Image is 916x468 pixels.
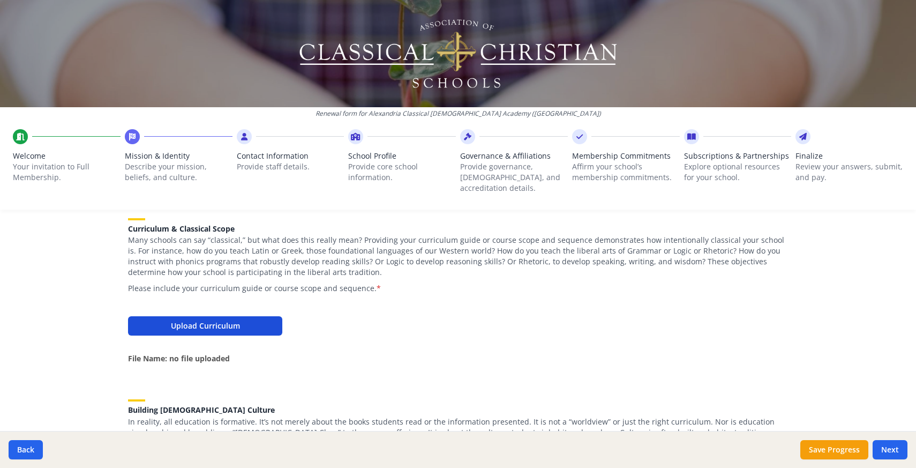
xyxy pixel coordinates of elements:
span: Governance & Affiliations [460,151,568,161]
button: Next [873,440,907,459]
button: Upload Curriculum [128,316,282,336]
span: Finalize [795,151,903,161]
p: Your invitation to Full Membership. [13,161,121,183]
h5: Curriculum & Classical Scope [128,225,788,233]
p: Review your answers, submit, and pay. [795,161,903,183]
span: Welcome [13,151,121,161]
strong: File Name: no file uploaded [128,353,230,363]
span: Subscriptions & Partnerships [684,151,792,161]
h5: Building [DEMOGRAPHIC_DATA] Culture [128,406,788,414]
span: Mission & Identity [125,151,232,161]
span: Membership Commitments [572,151,680,161]
p: Affirm your school’s membership commitments. [572,161,680,183]
p: Please include your curriculum guide or course scope and sequence. [128,283,788,294]
button: Save Progress [800,440,868,459]
p: Many schools can say “classical,” but what does this really mean? Providing your curriculum guide... [128,235,788,278]
p: Explore optional resources for your school. [684,161,792,183]
button: Back [9,440,43,459]
p: Provide staff details. [237,161,344,172]
p: Provide governance, [DEMOGRAPHIC_DATA], and accreditation details. [460,161,568,194]
p: In reality, all education is formative. It’s not merely about the books students read or the info... [128,417,788,449]
p: Provide core school information. [348,161,456,183]
span: Contact Information [237,151,344,161]
p: Describe your mission, beliefs, and culture. [125,161,232,183]
img: Logo [298,16,619,91]
span: School Profile [348,151,456,161]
